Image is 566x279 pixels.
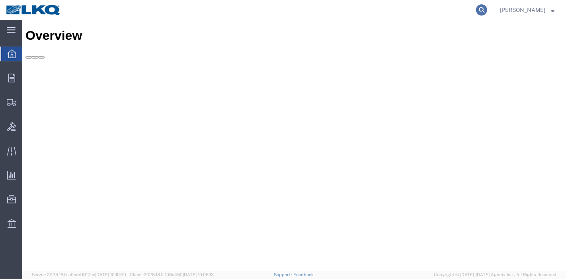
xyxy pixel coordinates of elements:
[130,272,214,277] span: Client: 2025.18.0-198a450
[500,5,555,15] button: [PERSON_NAME]
[434,271,556,278] span: Copyright © [DATE]-[DATE] Agistix Inc., All Rights Reserved
[293,272,314,277] a: Feedback
[95,272,126,277] span: [DATE] 10:10:00
[183,272,214,277] span: [DATE] 10:06:13
[274,272,294,277] a: Support
[22,20,566,271] iframe: FS Legacy Container
[6,4,61,16] img: logo
[500,6,545,14] span: Praveen Nagaraj
[32,272,126,277] span: Server: 2025.18.0-a0edd1917ac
